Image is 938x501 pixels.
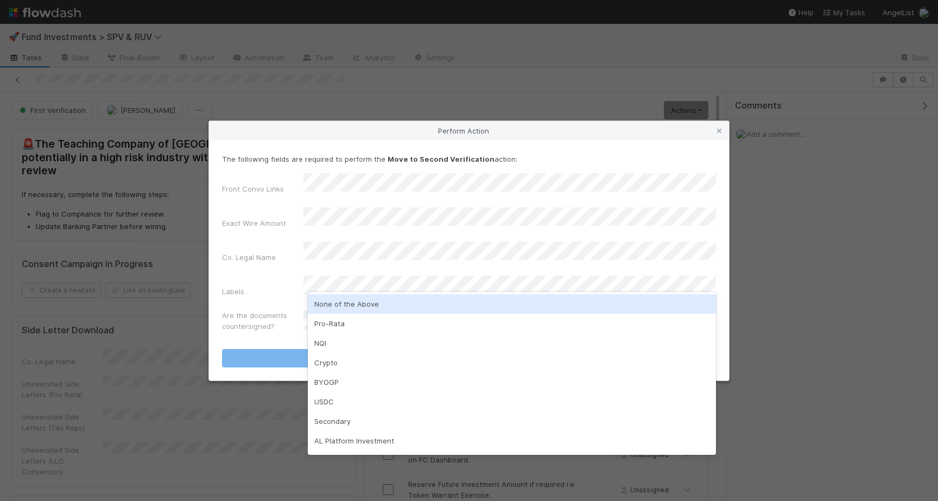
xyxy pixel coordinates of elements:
label: Co. Legal Name [222,252,276,263]
label: Front Convo Links [222,183,284,194]
div: Pro-Rata [308,314,716,333]
div: BYOGP [308,372,716,392]
div: NQI [308,333,716,353]
p: The following fields are required to perform the action: [222,154,716,164]
button: Move to Second Verification [222,349,716,367]
label: Are the documents countersigned? [222,310,303,332]
div: Crypto [308,353,716,372]
label: Labels [222,286,244,297]
div: USDC [308,392,716,411]
strong: Move to Second Verification [388,155,495,163]
div: Perform Action [209,121,729,141]
div: Secondary [308,411,716,431]
div: AL Platform Investment [308,431,716,451]
div: LLC/LP Investment [308,451,716,470]
div: None of the Above [308,294,716,314]
label: Exact Wire Amount [222,218,286,229]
